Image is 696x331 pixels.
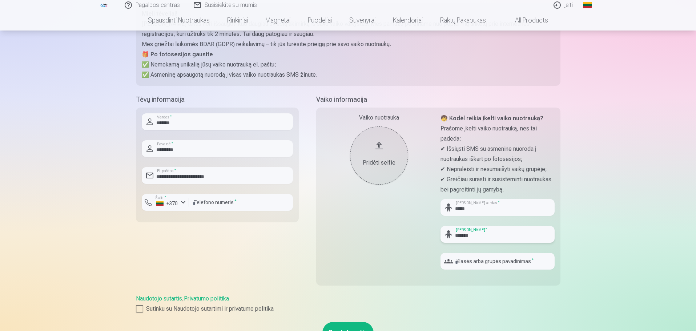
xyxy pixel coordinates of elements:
[350,126,408,185] button: Pridėti selfie
[218,10,257,31] a: Rinkiniai
[136,294,560,313] div: ,
[257,10,299,31] a: Magnetai
[156,200,178,207] div: +370
[142,51,213,58] strong: 🎁 Po fotosesijos gausite
[440,144,555,164] p: ✔ Išsiųsti SMS su asmenine nuoroda į nuotraukas iškart po fotosesijos;
[384,10,431,31] a: Kalendoriai
[142,39,555,49] p: Mes griežtai laikomės BDAR (GDPR) reikalavimų – tik jūs turėsite prieigą prie savo vaiko nuotraukų.
[100,3,108,7] img: /fa2
[440,174,555,195] p: ✔ Greičiau surasti ir susisteminti nuotraukas bei pagreitinti jų gamybą.
[142,60,555,70] p: ✅ Nemokamą unikalią jūsų vaiko nuotrauką el. paštu;
[357,158,401,167] div: Pridėti selfie
[136,94,299,105] h5: Tėvų informacija
[184,295,229,302] a: Privatumo politika
[142,70,555,80] p: ✅ Asmeninę apsaugotą nuorodą į visas vaiko nuotraukas SMS žinute.
[142,194,189,211] button: Šalis*+370
[440,124,555,144] p: Prašome įkelti vaiko nuotrauką, nes tai padeda:
[440,115,543,122] strong: 🧒 Kodėl reikia įkelti vaiko nuotrauką?
[136,304,560,313] label: Sutinku su Naudotojo sutartimi ir privatumo politika
[341,10,384,31] a: Suvenyrai
[136,295,182,302] a: Naudotojo sutartis
[153,195,168,201] label: Šalis
[440,164,555,174] p: ✔ Nepraleisti ir nesumaišyti vaikų grupėje;
[322,113,436,122] div: Vaiko nuotrauka
[431,10,495,31] a: Raktų pakabukas
[495,10,557,31] a: All products
[316,94,560,105] h5: Vaiko informacija
[139,10,218,31] a: Spausdinti nuotraukas
[299,10,341,31] a: Puodeliai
